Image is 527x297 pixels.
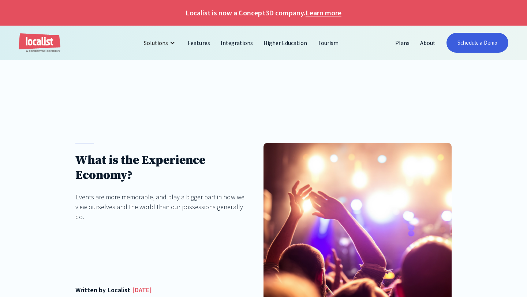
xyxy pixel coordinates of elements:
[415,34,441,52] a: About
[216,34,258,52] a: Integrations
[183,34,215,52] a: Features
[258,34,313,52] a: Higher Education
[132,285,152,295] div: [DATE]
[313,34,344,52] a: Tourism
[75,153,245,183] h1: What is the Experience Economy?
[144,38,168,47] div: Solutions
[75,192,245,222] div: Events are more memorable, and play a bigger part in how we view ourselves and the world than our...
[446,33,508,53] a: Schedule a Demo
[138,34,183,52] div: Solutions
[19,33,60,53] a: home
[306,7,341,18] a: Learn more
[390,34,415,52] a: Plans
[108,285,130,295] div: Localist
[75,285,106,295] div: Written by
